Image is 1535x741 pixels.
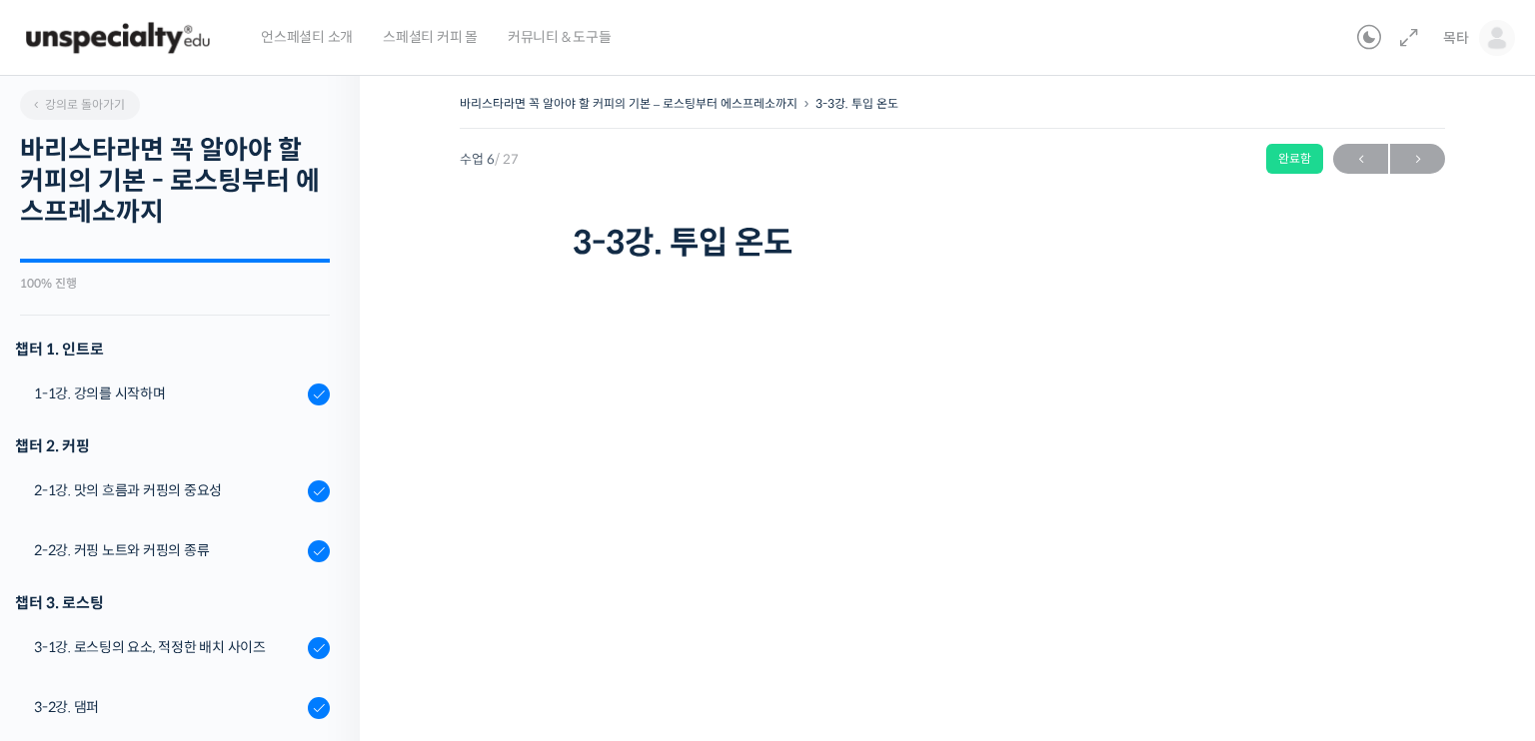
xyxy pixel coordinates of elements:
a: 강의로 돌아가기 [20,90,140,120]
div: 3-2강. 댐퍼 [34,696,302,718]
span: 강의로 돌아가기 [30,97,125,112]
div: 3-1강. 로스팅의 요소, 적정한 배치 사이즈 [34,636,302,658]
span: ← [1333,146,1388,173]
a: 3-3강. 투입 온도 [815,96,898,111]
span: → [1390,146,1445,173]
span: 수업 6 [460,153,519,166]
span: 목타 [1443,29,1469,47]
div: 완료함 [1266,144,1323,174]
div: 챕터 3. 로스팅 [15,589,330,616]
h1: 3-3강. 투입 온도 [573,224,1332,262]
div: 챕터 2. 커핑 [15,432,330,459]
span: / 27 [495,151,519,168]
a: 다음→ [1390,144,1445,174]
div: 2-2강. 커핑 노트와 커핑의 종류 [34,539,302,561]
div: 100% 진행 [20,278,330,290]
h3: 챕터 1. 인트로 [15,336,330,363]
div: 2-1강. 맛의 흐름과 커핑의 중요성 [34,479,302,501]
h2: 바리스타라면 꼭 알아야 할 커피의 기본 - 로스팅부터 에스프레소까지 [20,135,330,229]
div: 1-1강. 강의를 시작하며 [34,382,302,404]
a: ←이전 [1333,144,1388,174]
a: 바리스타라면 꼭 알아야 할 커피의 기본 – 로스팅부터 에스프레소까지 [460,96,797,111]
